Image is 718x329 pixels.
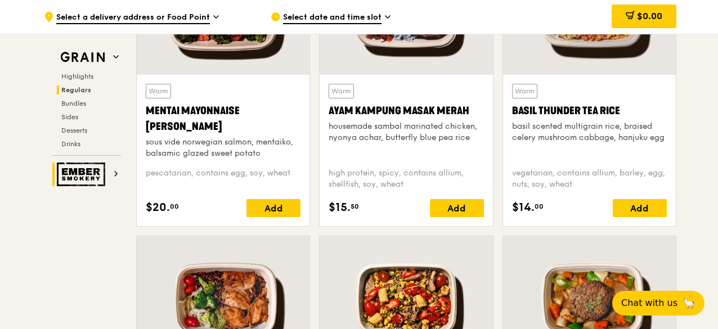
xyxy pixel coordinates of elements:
[535,202,544,211] span: 00
[430,199,484,217] div: Add
[637,11,662,21] span: $0.00
[329,103,483,119] div: Ayam Kampung Masak Merah
[61,73,93,80] span: Highlights
[61,127,87,134] span: Desserts
[329,168,483,190] div: high protein, spicy, contains allium, shellfish, soy, wheat
[512,84,537,98] div: Warm
[329,84,354,98] div: Warm
[170,202,179,211] span: 00
[146,168,300,190] div: pescatarian, contains egg, soy, wheat
[512,168,667,190] div: vegetarian, contains allium, barley, egg, nuts, soy, wheat
[146,137,300,159] div: sous vide norwegian salmon, mentaiko, balsamic glazed sweet potato
[146,103,300,134] div: Mentai Mayonnaise [PERSON_NAME]
[146,84,171,98] div: Warm
[61,140,80,148] span: Drinks
[613,199,667,217] div: Add
[57,163,109,186] img: Ember Smokery web logo
[61,100,86,107] span: Bundles
[512,199,535,216] span: $14.
[512,121,667,143] div: basil scented multigrain rice, braised celery mushroom cabbage, hanjuku egg
[329,199,351,216] span: $15.
[351,202,359,211] span: 50
[61,113,78,121] span: Sides
[246,199,300,217] div: Add
[621,296,677,310] span: Chat with us
[56,12,210,24] span: Select a delivery address or Food Point
[329,121,483,143] div: housemade sambal marinated chicken, nyonya achar, butterfly blue pea rice
[612,291,704,316] button: Chat with us🦙
[682,296,695,310] span: 🦙
[283,12,382,24] span: Select date and time slot
[512,103,667,119] div: Basil Thunder Tea Rice
[146,199,170,216] span: $20.
[61,86,91,94] span: Regulars
[57,47,109,67] img: Grain web logo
